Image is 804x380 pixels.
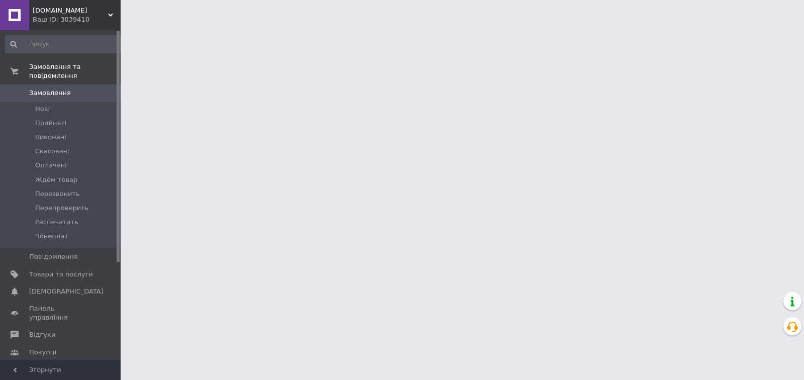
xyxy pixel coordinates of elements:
span: Повідомлення [29,252,78,261]
span: [DEMOGRAPHIC_DATA] [29,287,104,296]
span: Оплачені [35,161,67,170]
span: Замовлення та повідомлення [29,62,121,80]
span: Покупці [29,348,56,357]
span: Замовлення [29,88,71,98]
span: Распечатать [35,218,78,227]
span: Виконані [35,133,66,142]
span: Товари та послуги [29,270,93,279]
span: Чонеплат [35,232,68,241]
input: Пошук [5,35,124,53]
span: Прийняті [35,119,66,128]
span: Нові [35,105,50,114]
div: Ваш ID: 3039410 [33,15,121,24]
span: Відгуки [29,330,55,339]
span: Ждём товар [35,175,77,184]
span: Панель управління [29,304,93,322]
span: Перепроверить [35,204,88,213]
span: Скасовані [35,147,69,156]
span: OGOROD.NET.UA [33,6,108,15]
span: Перезвонить [35,189,80,199]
